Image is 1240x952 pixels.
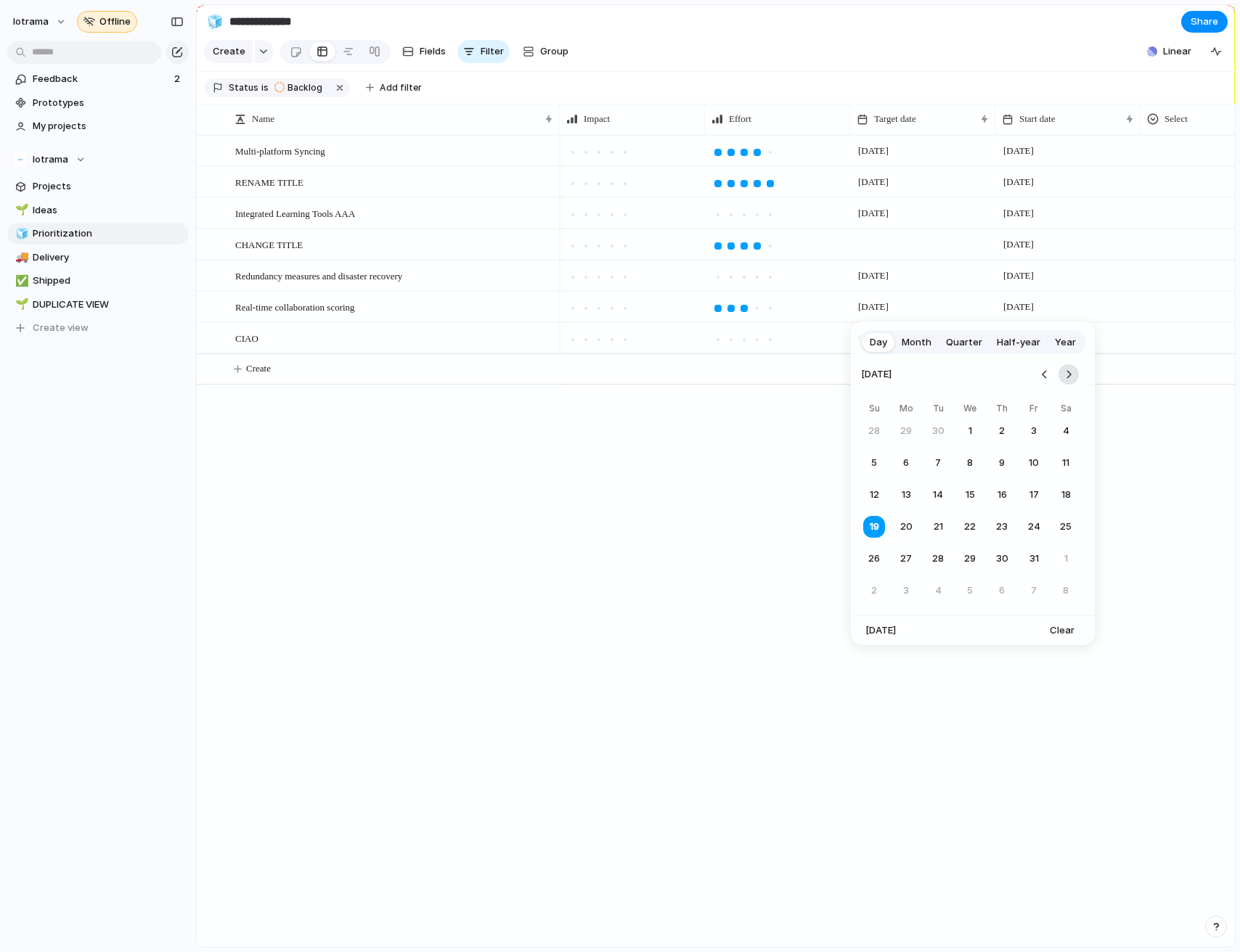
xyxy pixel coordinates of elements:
button: Wednesday, October 1st, 2025 [957,418,983,444]
button: Monday, September 29th, 2025 [893,418,919,444]
button: Saturday, October 25th, 2025 [1053,514,1079,540]
button: Tuesday, October 21st, 2025 [925,514,951,540]
button: Monday, October 20th, 2025 [893,514,919,540]
button: Friday, October 31st, 2025 [1021,546,1047,572]
table: October 2025 [861,402,1079,604]
button: Monday, October 13th, 2025 [893,482,919,508]
th: Friday [1021,402,1047,418]
button: Tuesday, October 7th, 2025 [925,450,951,476]
button: Clear [1044,620,1080,641]
button: Month [894,331,939,354]
button: Year [1048,331,1083,354]
button: Saturday, November 1st, 2025 [1053,546,1079,572]
button: Wednesday, October 22nd, 2025 [957,514,983,540]
button: Saturday, October 11th, 2025 [1053,450,1079,476]
span: Year [1055,335,1076,350]
button: Thursday, November 6th, 2025 [989,578,1015,604]
button: Thursday, October 16th, 2025 [989,482,1015,508]
button: Day [862,331,894,354]
button: Sunday, October 5th, 2025 [861,450,887,476]
button: Wednesday, October 8th, 2025 [957,450,983,476]
button: Sunday, October 12th, 2025 [861,482,887,508]
button: Monday, October 6th, 2025 [893,450,919,476]
button: Tuesday, September 30th, 2025 [925,418,951,444]
button: Quarter [939,331,990,354]
button: Sunday, October 26th, 2025 [861,546,887,572]
th: Saturday [1053,402,1079,418]
button: Wednesday, October 29th, 2025 [957,546,983,572]
th: Thursday [989,402,1015,418]
button: Saturday, November 8th, 2025 [1053,578,1079,604]
button: Thursday, October 2nd, 2025 [989,418,1015,444]
button: Friday, November 7th, 2025 [1021,578,1047,604]
button: Thursday, October 30th, 2025 [989,546,1015,572]
button: Monday, October 27th, 2025 [893,546,919,572]
button: Sunday, September 28th, 2025 [861,418,887,444]
button: Tuesday, November 4th, 2025 [925,578,951,604]
th: Sunday [861,402,887,418]
button: Go to the Previous Month [1035,364,1055,385]
button: Go to the Next Month [1059,364,1079,385]
span: Month [902,335,931,350]
button: Sunday, October 19th, 2025, selected [861,514,887,540]
button: Friday, October 3rd, 2025 [1021,418,1047,444]
button: Sunday, November 2nd, 2025 [861,578,887,604]
button: Thursday, October 9th, 2025 [989,450,1015,476]
span: Half-year [997,335,1040,350]
button: Wednesday, November 5th, 2025 [957,578,983,604]
button: Tuesday, October 14th, 2025 [925,482,951,508]
button: Half-year [990,331,1048,354]
button: Wednesday, October 15th, 2025 [957,482,983,508]
th: Wednesday [957,402,983,418]
button: Monday, November 3rd, 2025 [893,578,919,604]
button: Saturday, October 4th, 2025 [1053,418,1079,444]
span: [DATE] [861,358,892,390]
span: Quarter [946,335,982,350]
button: Friday, October 17th, 2025 [1021,482,1047,508]
button: Friday, October 10th, 2025 [1021,450,1047,476]
span: [DATE] [865,623,896,638]
button: Saturday, October 18th, 2025 [1053,482,1079,508]
th: Monday [893,402,919,418]
button: Tuesday, October 28th, 2025 [925,546,951,572]
button: Thursday, October 23rd, 2025 [989,514,1015,540]
th: Tuesday [925,402,951,418]
button: Friday, October 24th, 2025 [1021,514,1047,540]
span: Clear [1050,623,1074,638]
span: Day [870,335,887,350]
